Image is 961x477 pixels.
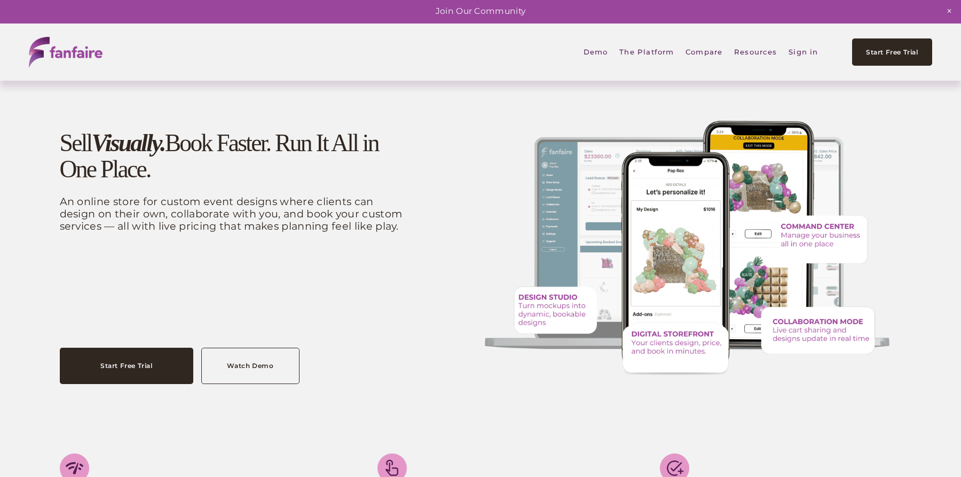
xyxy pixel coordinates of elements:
p: An online store for custom event designs where clients can design on their own, collaborate with ... [60,196,406,232]
img: fanfaire [29,37,103,67]
span: Resources [734,41,777,63]
a: Compare [686,40,722,64]
a: folder dropdown [619,40,674,64]
h1: Sell Book Faster. Run It All in One Place. [60,130,406,182]
a: Start Free Trial [60,348,193,384]
span: The Platform [619,41,674,63]
a: Sign in [789,40,818,64]
a: folder dropdown [734,40,777,64]
em: Visually. [92,129,165,157]
a: Demo [584,40,608,64]
a: Watch Demo [201,348,300,384]
a: Start Free Trial [852,38,932,66]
